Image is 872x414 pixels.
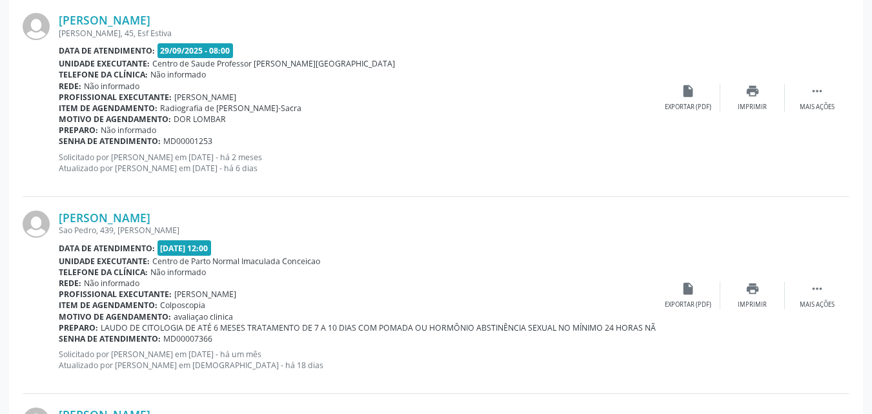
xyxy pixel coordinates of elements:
[59,92,172,103] b: Profissional executante:
[152,58,395,69] span: Centro de Saude Professor [PERSON_NAME][GEOGRAPHIC_DATA]
[681,282,695,296] i: insert_drive_file
[59,311,171,322] b: Motivo de agendamento:
[745,84,760,98] i: print
[665,300,711,309] div: Exportar (PDF)
[174,92,236,103] span: [PERSON_NAME]
[59,243,155,254] b: Data de atendimento:
[59,349,656,371] p: Solicitado por [PERSON_NAME] em [DATE] - há um mês Atualizado por [PERSON_NAME] em [DEMOGRAPHIC_D...
[59,152,656,174] p: Solicitado por [PERSON_NAME] em [DATE] - há 2 meses Atualizado por [PERSON_NAME] em [DATE] - há 6...
[665,103,711,112] div: Exportar (PDF)
[745,282,760,296] i: print
[160,103,301,114] span: Radiografia de [PERSON_NAME]-Sacra
[174,114,226,125] span: DOR LOMBAR
[59,136,161,147] b: Senha de atendimento:
[23,211,50,238] img: img
[157,43,234,58] span: 29/09/2025 - 08:00
[84,278,139,289] span: Não informado
[157,240,212,255] span: [DATE] 12:00
[101,125,156,136] span: Não informado
[174,289,236,300] span: [PERSON_NAME]
[174,311,233,322] span: avaliaçao clinica
[59,58,150,69] b: Unidade executante:
[59,289,172,300] b: Profissional executante:
[59,278,81,289] b: Rede:
[59,256,150,267] b: Unidade executante:
[59,322,98,333] b: Preparo:
[800,300,835,309] div: Mais ações
[59,103,157,114] b: Item de agendamento:
[738,103,767,112] div: Imprimir
[59,114,171,125] b: Motivo de agendamento:
[810,282,824,296] i: 
[810,84,824,98] i: 
[59,28,656,39] div: [PERSON_NAME], 45, Esf Estiva
[59,267,148,278] b: Telefone da clínica:
[163,136,212,147] span: MD00001253
[59,81,81,92] b: Rede:
[59,13,150,27] a: [PERSON_NAME]
[59,125,98,136] b: Preparo:
[59,300,157,311] b: Item de agendamento:
[59,225,656,236] div: Sao Pedro, 439, [PERSON_NAME]
[84,81,139,92] span: Não informado
[59,45,155,56] b: Data de atendimento:
[59,211,150,225] a: [PERSON_NAME]
[800,103,835,112] div: Mais ações
[150,69,206,80] span: Não informado
[150,267,206,278] span: Não informado
[738,300,767,309] div: Imprimir
[59,69,148,80] b: Telefone da clínica:
[681,84,695,98] i: insert_drive_file
[59,333,161,344] b: Senha de atendimento:
[163,333,212,344] span: MD00007366
[23,13,50,40] img: img
[152,256,320,267] span: Centro de Parto Normal Imaculada Conceicao
[160,300,205,311] span: Colposcopia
